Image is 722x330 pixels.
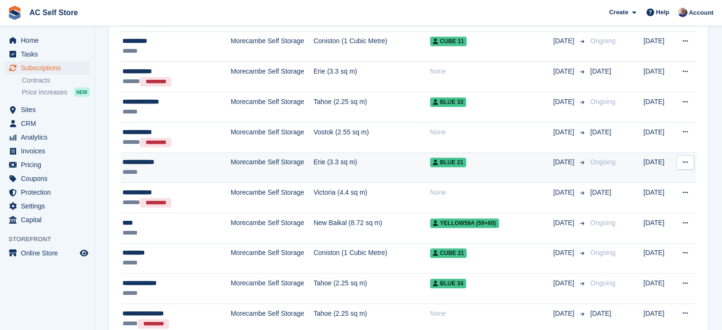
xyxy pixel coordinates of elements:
td: Erie (3.3 sq m) [313,152,430,183]
a: Preview store [78,247,90,259]
img: stora-icon-8386f47178a22dfd0bd8f6a31ec36ba5ce8667c1dd55bd0f319d3a0aa187defe.svg [8,6,22,20]
a: menu [5,213,90,226]
div: None [430,309,553,319]
span: Sites [21,103,78,116]
a: menu [5,158,90,171]
td: Erie (3.3 sq m) [313,62,430,92]
a: Contracts [22,76,90,85]
td: Coniston (1 Cubic Metre) [313,31,430,62]
span: [DATE] [553,309,576,319]
span: Subscriptions [21,61,78,75]
span: Capital [21,213,78,226]
img: Barry Todd [678,8,687,17]
a: menu [5,34,90,47]
a: menu [5,246,90,260]
div: NEW [74,87,90,97]
span: Blue 33 [430,97,466,107]
a: menu [5,199,90,213]
span: [DATE] [590,128,611,136]
a: menu [5,186,90,199]
td: Tahoe (2.25 sq m) [313,273,430,304]
td: Morecambe Self Storage [231,62,313,92]
td: [DATE] [643,243,674,273]
td: [DATE] [643,31,674,62]
span: Home [21,34,78,47]
span: Price increases [22,88,67,97]
td: [DATE] [643,213,674,244]
a: Price increases NEW [22,87,90,97]
span: [DATE] [553,36,576,46]
td: Morecambe Self Storage [231,183,313,213]
td: Morecambe Self Storage [231,122,313,152]
span: [DATE] [553,248,576,258]
span: Cube 21 [430,248,467,258]
td: Victoria (4.4 sq m) [313,183,430,213]
span: Coupons [21,172,78,185]
span: [DATE] [553,278,576,288]
span: Account [689,8,713,18]
div: None [430,127,553,137]
span: Blue 34 [430,279,466,288]
span: Settings [21,199,78,213]
span: Yellow59a (59+60) [430,218,499,228]
td: New Baikal (8.72 sq m) [313,213,430,244]
td: Morecambe Self Storage [231,92,313,123]
td: Morecambe Self Storage [231,152,313,183]
a: menu [5,103,90,116]
span: Tasks [21,47,78,61]
span: [DATE] [590,67,611,75]
span: Ongoing [590,158,615,166]
td: [DATE] [643,62,674,92]
span: Ongoing [590,219,615,226]
span: [DATE] [553,66,576,76]
td: Coniston (1 Cubic Metre) [313,243,430,273]
span: [DATE] [553,188,576,198]
a: menu [5,172,90,185]
span: [DATE] [590,189,611,196]
div: None [430,188,553,198]
span: Cube 11 [430,37,467,46]
span: Ongoing [590,279,615,287]
td: [DATE] [643,92,674,123]
td: Morecambe Self Storage [231,273,313,304]
a: menu [5,117,90,130]
a: menu [5,144,90,158]
td: Morecambe Self Storage [231,243,313,273]
span: Ongoing [590,249,615,256]
a: menu [5,47,90,61]
span: [DATE] [590,310,611,317]
td: [DATE] [643,273,674,304]
span: Help [656,8,669,17]
span: [DATE] [553,157,576,167]
a: AC Self Store [26,5,82,20]
td: [DATE] [643,152,674,183]
a: menu [5,61,90,75]
a: menu [5,131,90,144]
span: Invoices [21,144,78,158]
span: Blue 21 [430,158,466,167]
span: Ongoing [590,37,615,45]
td: Morecambe Self Storage [231,213,313,244]
span: [DATE] [553,97,576,107]
td: Morecambe Self Storage [231,31,313,62]
div: None [430,66,553,76]
span: Protection [21,186,78,199]
span: [DATE] [553,218,576,228]
span: Online Store [21,246,78,260]
td: [DATE] [643,122,674,152]
span: CRM [21,117,78,130]
td: Tahoe (2.25 sq m) [313,92,430,123]
span: Analytics [21,131,78,144]
span: Pricing [21,158,78,171]
span: Ongoing [590,98,615,105]
td: Vostok (2.55 sq m) [313,122,430,152]
span: Storefront [9,235,94,244]
span: [DATE] [553,127,576,137]
span: Create [609,8,628,17]
td: [DATE] [643,183,674,213]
